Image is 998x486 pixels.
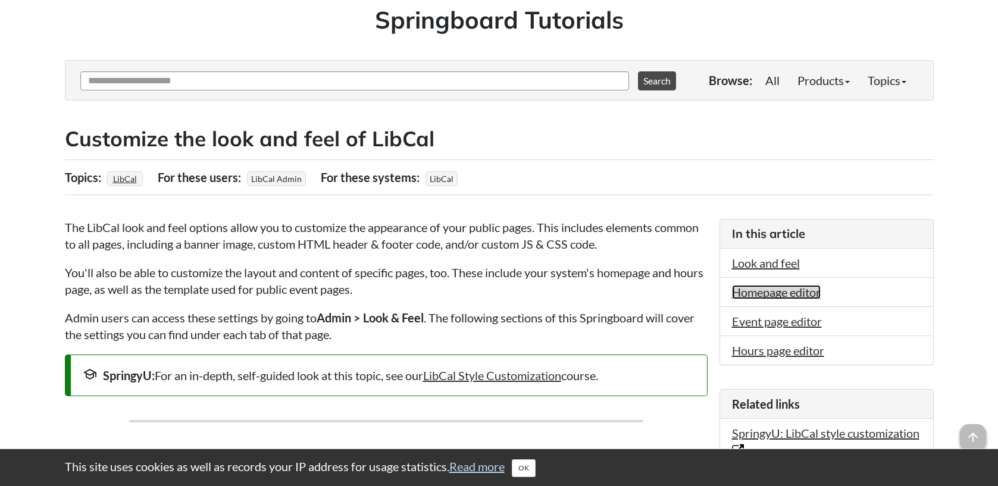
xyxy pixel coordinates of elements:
[65,309,708,343] p: Admin users can access these settings by going to . The following sections of this Springboard wi...
[960,425,986,440] a: arrow_upward
[732,225,921,242] h3: In this article
[426,171,458,186] span: LibCal
[638,71,676,90] button: Search
[65,264,708,297] p: You'll also be able to customize the layout and content of specific pages, too. These include you...
[960,424,986,450] span: arrow_upward
[321,166,423,189] div: For these systems:
[65,166,104,189] div: Topics:
[709,72,752,89] p: Browse:
[732,426,919,457] a: SpringyU: LibCal style customization
[732,343,824,358] a: Hours page editor
[732,256,800,270] a: Look and feel
[65,219,708,252] p: The LibCal look and feel options allow you to customize the appearance of your public pages. This...
[732,285,821,299] a: Homepage editor
[317,311,424,325] strong: Admin > Look & Feel
[859,68,915,92] a: Topics
[103,368,155,382] strong: SpringyU:
[789,68,859,92] a: Products
[512,459,536,477] button: Close
[83,367,97,381] span: school
[449,459,505,474] a: Read more
[423,368,561,382] a: LibCal Style Customization
[732,397,800,411] span: Related links
[74,3,925,36] h1: Springboard Tutorials
[158,166,244,189] div: For these users:
[247,171,306,186] span: LibCal Admin
[83,367,695,384] div: For an in-depth, self-guided look at this topic, see our course.
[111,170,139,187] a: LibCal
[732,314,822,328] a: Event page editor
[65,124,934,153] h2: Customize the look and feel of LibCal
[756,68,789,92] a: All
[53,458,946,477] div: This site uses cookies as well as records your IP address for usage statistics.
